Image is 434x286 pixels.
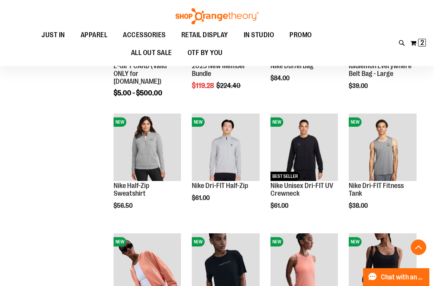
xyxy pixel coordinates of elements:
div: product [188,110,263,221]
span: 2 [420,39,424,47]
span: RETAIL DISPLAY [181,26,228,44]
span: OTF BY YOU [188,44,223,62]
img: Shop Orangetheory [174,8,260,24]
span: $61.00 [270,202,289,209]
a: Nike Unisex Dri-FIT UV CrewneckNEWBEST SELLER [270,114,338,182]
div: product [345,110,420,229]
span: JUST IN [41,26,65,44]
span: NEW [270,237,283,246]
button: Back To Top [411,239,426,255]
span: Chat with an Expert [381,274,425,281]
a: lululemon Everywhere Belt Bag - Large [349,62,412,78]
span: NEW [114,237,126,246]
span: $224.40 [216,82,242,90]
span: $5.00 - $500.00 [114,89,162,97]
span: $39.00 [349,83,369,90]
a: Nike Half-Zip Sweatshirt [114,182,149,197]
img: Nike Dri-FIT Fitness Tank [349,114,416,181]
span: IN STUDIO [244,26,274,44]
span: ALL OUT SALE [131,44,172,62]
a: Nike Dri-FIT Fitness TankNEW [349,114,416,182]
span: ACCESSORIES [123,26,166,44]
span: $119.28 [192,82,215,90]
div: product [267,110,342,229]
div: product [110,110,185,229]
span: $84.00 [270,75,291,82]
a: 2025 New Member Bundle [192,62,246,78]
span: NEW [349,237,362,246]
span: NEW [192,117,205,127]
span: NEW [114,117,126,127]
span: PROMO [289,26,312,44]
span: $38.00 [349,202,369,209]
a: Nike Dri-FIT Fitness Tank [349,182,404,197]
span: BEST SELLER [270,172,300,181]
img: Nike Dri-FIT Half-Zip [192,114,259,181]
span: $56.50 [114,202,134,209]
a: E-GIFT CARD (Valid ONLY for [DOMAIN_NAME]) [114,62,167,85]
a: Nike Dri-FIT Half-ZipNEW [192,114,259,182]
span: NEW [192,237,205,246]
a: Nike Unisex Dri-FIT UV Crewneck [270,182,333,197]
span: $61.00 [192,195,211,202]
a: Nike Dri-FIT Half-Zip [192,182,248,190]
span: NEW [349,117,362,127]
a: Nike Half-Zip SweatshirtNEW [114,114,181,182]
img: Nike Half-Zip Sweatshirt [114,114,181,181]
span: NEW [270,117,283,127]
img: Nike Unisex Dri-FIT UV Crewneck [270,114,338,181]
a: Nike Duffel Bag [270,62,313,70]
button: Chat with an Expert [363,268,430,286]
span: APPAREL [81,26,108,44]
